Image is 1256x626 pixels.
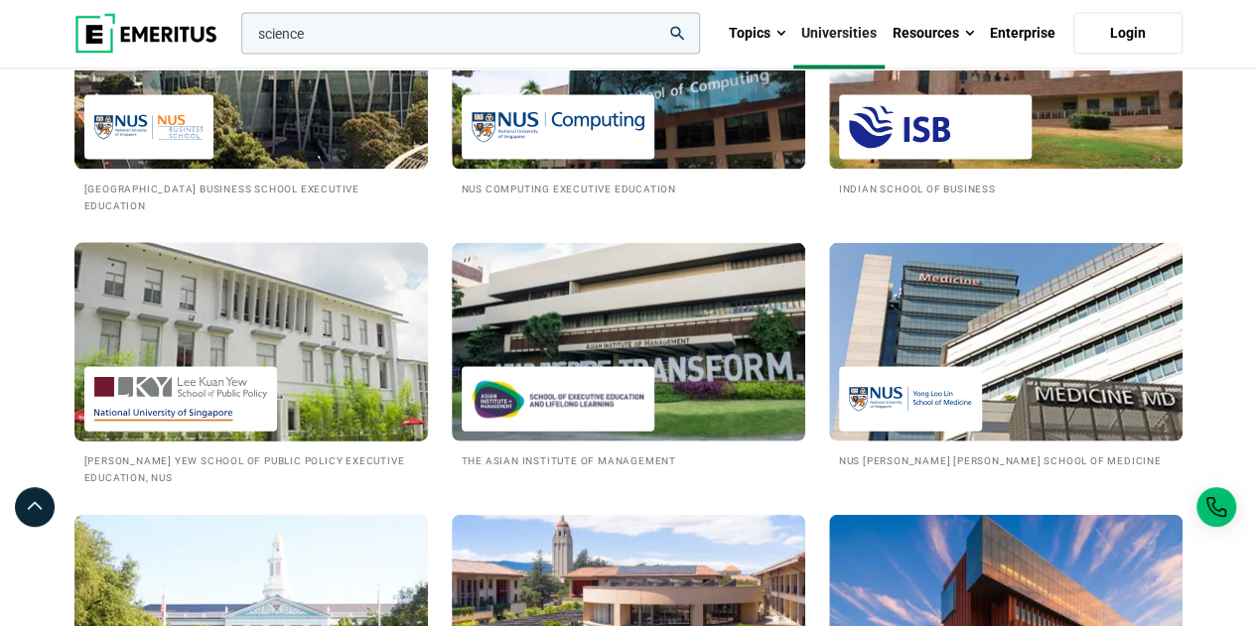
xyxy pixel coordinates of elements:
h2: [GEOGRAPHIC_DATA] Business School Executive Education [84,180,418,213]
img: National University of Singapore Business School Executive Education [94,105,204,150]
img: Lee Kuan Yew School of Public Policy Executive Education, NUS [94,377,267,422]
img: Universities We Work With [829,243,1183,441]
h2: [PERSON_NAME] Yew School of Public Policy Executive Education, NUS [84,451,418,485]
img: NUS Yong Loo Lin School of Medicine [849,377,972,422]
img: Universities We Work With [452,243,805,441]
h2: NUS [PERSON_NAME] [PERSON_NAME] School of Medicine [839,451,1173,468]
img: Asian Institute of Management [472,377,644,422]
h2: Indian School of Business [839,180,1173,196]
a: Universities We Work With Asian Institute of Management The Asian Institute of Management [452,243,805,468]
a: Login [1073,13,1183,55]
img: Indian School of Business [849,105,1022,150]
img: NUS Computing Executive Education [472,105,644,150]
h2: The Asian Institute of Management [462,451,795,468]
img: Universities We Work With [57,233,446,451]
input: woocommerce-product-search-field-0 [241,13,700,55]
a: Universities We Work With NUS Yong Loo Lin School of Medicine NUS [PERSON_NAME] [PERSON_NAME] Sch... [829,243,1183,468]
h2: NUS Computing Executive Education [462,180,795,196]
a: Universities We Work With Lee Kuan Yew School of Public Policy Executive Education, NUS [PERSON_N... [74,243,428,485]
